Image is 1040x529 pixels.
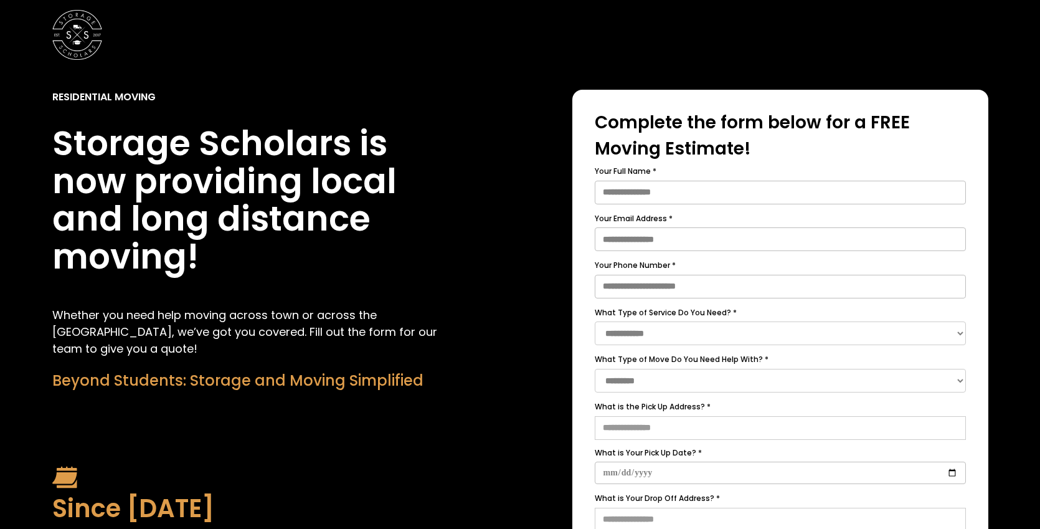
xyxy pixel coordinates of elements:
div: Residential Moving [52,90,156,105]
label: What Type of Service Do You Need? * [595,306,966,320]
div: Since [DATE] [52,490,468,527]
label: What is Your Pick Up Date? * [595,446,966,460]
p: Whether you need help moving across town or across the [GEOGRAPHIC_DATA], we’ve got you covered. ... [52,307,468,357]
label: What Type of Move Do You Need Help With? * [595,353,966,366]
label: Your Phone Number * [595,259,966,272]
label: Your Full Name * [595,164,966,178]
h1: Storage Scholars is now providing local and long distance moving! [52,125,468,275]
label: Your Email Address * [595,212,966,226]
img: Storage Scholars main logo [52,10,102,60]
div: Complete the form below for a FREE Moving Estimate! [595,110,966,162]
div: Beyond Students: Storage and Moving Simplified [52,369,468,392]
label: What is Your Drop Off Address? * [595,492,966,505]
label: What is the Pick Up Address? * [595,400,966,414]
